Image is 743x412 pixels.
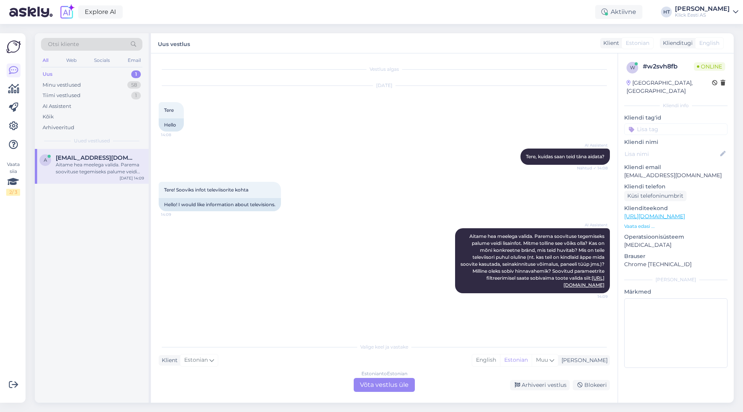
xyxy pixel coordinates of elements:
[41,55,50,65] div: All
[624,288,728,296] p: Märkmed
[159,356,178,364] div: Klient
[56,161,144,175] div: Aitame hea meelega valida. Parema soovituse tegemiseks palume veidi lisainfot. Mitme tolline see ...
[500,354,532,366] div: Estonian
[184,356,208,364] span: Estonian
[675,6,730,12] div: [PERSON_NAME]
[624,171,728,180] p: [EMAIL_ADDRESS][DOMAIN_NAME]
[59,4,75,20] img: explore-ai
[6,39,21,54] img: Askly Logo
[626,39,649,47] span: Estonian
[536,356,548,363] span: Muu
[126,55,142,65] div: Email
[44,157,47,163] span: A
[6,189,20,196] div: 2 / 3
[43,124,74,132] div: Arhiveeritud
[526,154,604,159] span: Tere, kuidas saan teid täna aidata?
[661,7,672,17] div: HT
[624,183,728,191] p: Kliendi telefon
[164,107,174,113] span: Tere
[624,204,728,212] p: Klienditeekond
[159,198,281,211] div: Hello! I would like information about televisions.
[161,212,190,217] span: 14:09
[595,5,642,19] div: Aktiivne
[624,252,728,260] p: Brauser
[159,344,610,350] div: Valige keel ja vastake
[43,92,80,99] div: Tiimi vestlused
[624,223,728,230] p: Vaata edasi ...
[43,113,54,121] div: Kõik
[159,118,184,132] div: Hello
[461,233,606,288] span: Aitame hea meelega valida. Parema soovituse tegemiseks palume veidi lisainfot. Mitme tolline see ...
[699,39,719,47] span: English
[78,5,123,19] a: Explore AI
[630,65,635,70] span: w
[573,380,610,390] div: Blokeeri
[43,103,71,110] div: AI Assistent
[43,81,81,89] div: Minu vestlused
[694,62,725,71] span: Online
[361,370,407,377] div: Estonian to Estonian
[48,40,79,48] span: Otsi kliente
[579,142,608,148] span: AI Assistent
[158,38,190,48] label: Uus vestlus
[624,163,728,171] p: Kliendi email
[624,102,728,109] div: Kliendi info
[472,354,500,366] div: English
[625,150,719,158] input: Lisa nimi
[6,161,20,196] div: Vaata siia
[624,191,687,201] div: Küsi telefoninumbrit
[643,62,694,71] div: # w2svh8fb
[675,6,738,18] a: [PERSON_NAME]Klick Eesti AS
[624,123,728,135] input: Lisa tag
[624,241,728,249] p: [MEDICAL_DATA]
[660,39,693,47] div: Klienditugi
[624,138,728,146] p: Kliendi nimi
[65,55,78,65] div: Web
[675,12,730,18] div: Klick Eesti AS
[159,82,610,89] div: [DATE]
[74,137,110,144] span: Uued vestlused
[92,55,111,65] div: Socials
[56,154,136,161] span: Aire.ounapuu@gmail.com
[624,114,728,122] p: Kliendi tag'id
[127,81,141,89] div: 58
[164,187,248,193] span: Tere! Sooviks infot televiisorite kohta
[558,356,608,364] div: [PERSON_NAME]
[120,175,144,181] div: [DATE] 14:09
[627,79,712,95] div: [GEOGRAPHIC_DATA], [GEOGRAPHIC_DATA]
[624,233,728,241] p: Operatsioonisüsteem
[579,222,608,228] span: AI Assistent
[131,70,141,78] div: 1
[624,213,685,220] a: [URL][DOMAIN_NAME]
[161,132,190,138] span: 14:08
[131,92,141,99] div: 1
[624,276,728,283] div: [PERSON_NAME]
[624,260,728,268] p: Chrome [TECHNICAL_ID]
[510,380,570,390] div: Arhiveeri vestlus
[354,378,415,392] div: Võta vestlus üle
[159,66,610,73] div: Vestlus algas
[600,39,619,47] div: Klient
[43,70,53,78] div: Uus
[579,294,608,299] span: 14:09
[577,165,608,171] span: Nähtud ✓ 14:08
